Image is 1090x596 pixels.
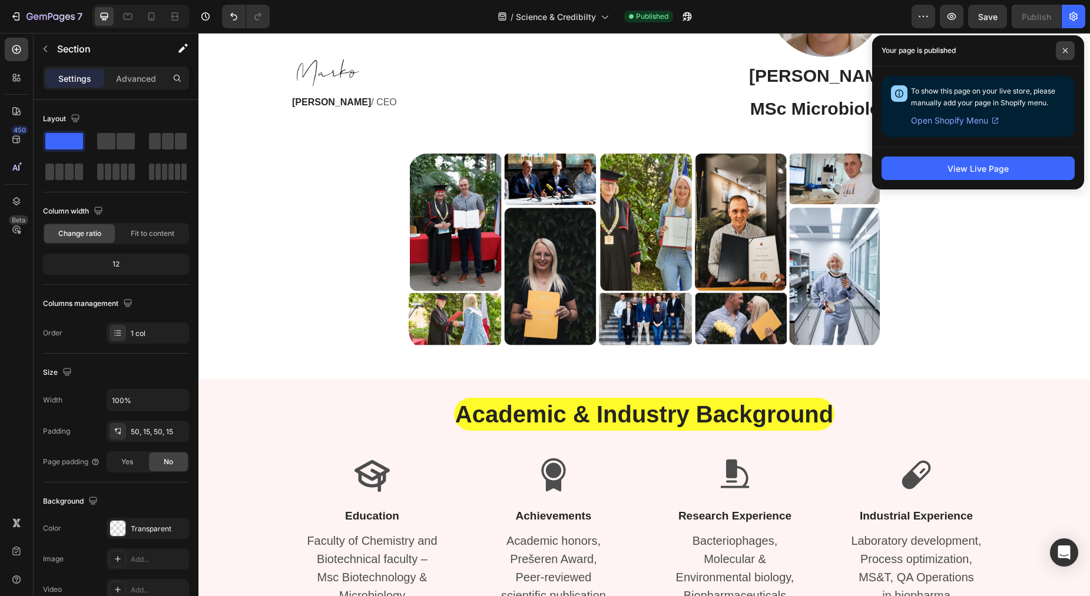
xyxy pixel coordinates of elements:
[275,475,435,492] p: achievements
[43,523,61,534] div: Color
[911,114,988,128] span: Open Shopify Menu
[5,5,88,28] button: 7
[43,328,62,338] div: Order
[9,215,28,225] div: Beta
[43,204,105,219] div: Column width
[121,457,133,467] span: Yes
[43,296,135,312] div: Columns management
[911,86,1055,107] span: To show this page on your live store, please manually add your page in Shopify menu.
[210,121,681,317] img: Alt Image
[43,584,62,595] div: Video
[882,157,1075,180] button: View Live Page
[94,62,435,76] p: / CEO
[119,538,229,569] span: Msc Biotechnology & Microbiology
[317,538,393,551] span: Peer-reviewed
[1012,5,1061,28] button: Publish
[494,501,579,514] span: Bacteriophages,
[947,162,1009,175] div: View Live Page
[968,5,1007,28] button: Save
[43,457,100,467] div: Page padding
[882,45,956,56] p: Your page is published
[652,501,783,532] span: Laboratory development, Process optimization,
[116,72,156,85] p: Advanced
[43,365,74,381] div: Size
[107,389,188,411] input: Auto
[11,125,28,135] div: 450
[94,475,254,492] p: education
[256,365,636,398] h2: Academic & Industry Background
[131,524,186,534] div: Transparent
[43,395,62,405] div: Width
[511,11,513,23] span: /
[94,64,173,74] strong: [PERSON_NAME]
[43,554,64,564] div: Image
[108,501,238,532] span: Faculty of Chemistry and Biotechnical faculty –
[198,33,1090,596] iframe: Design area
[516,11,596,23] span: Science & Credibilty
[1050,538,1078,567] div: Open Intercom Messenger
[58,72,91,85] p: Settings
[131,328,186,339] div: 1 col
[636,11,668,22] span: Published
[978,12,998,22] span: Save
[92,19,168,57] img: Alt Image
[303,556,407,569] span: scientific publication
[485,556,588,569] span: Biopharmaceuticals
[131,554,186,565] div: Add...
[456,475,617,492] p: research experience
[45,256,187,272] div: 12
[131,228,174,239] span: Fit to content
[43,111,82,127] div: Layout
[312,520,399,532] span: Prešeren Award,
[164,457,173,467] span: No
[57,42,154,56] p: Section
[1022,11,1051,23] div: Publish
[43,426,70,437] div: Padding
[638,475,798,492] p: industrial experience
[552,66,703,85] strong: MSc Microbiology
[58,228,101,239] span: Change ratio
[131,585,186,595] div: Add...
[684,556,752,569] span: in biopharma
[131,427,186,437] div: 50, 15, 50, 15
[77,9,82,24] p: 7
[222,5,270,28] div: Undo/Redo
[505,520,568,532] span: Molecular &
[308,501,402,514] span: Academic honors,
[478,538,596,551] span: Environmental biology,
[551,33,704,52] strong: [PERSON_NAME],
[660,538,776,551] span: MS&T, QA Operations
[43,494,100,510] div: Background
